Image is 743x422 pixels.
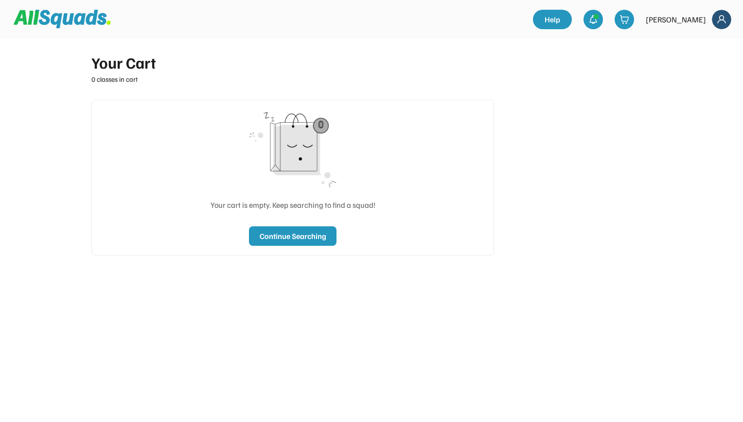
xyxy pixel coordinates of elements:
[239,110,346,187] img: Empty%20Cart.svg
[91,51,494,74] div: Your Cart
[588,15,598,24] img: bell-03%20%281%29.svg
[533,10,572,29] a: Help
[249,226,336,246] button: Continue Searching
[211,199,375,211] div: Your cart is empty. Keep searching to find a squad!
[14,10,111,28] img: Squad%20Logo.svg
[91,74,494,84] div: 0 classes in cart
[712,10,731,29] img: Frame%2018.svg
[619,15,629,24] img: shopping-cart-01%20%281%29.svg
[646,14,706,25] div: [PERSON_NAME]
